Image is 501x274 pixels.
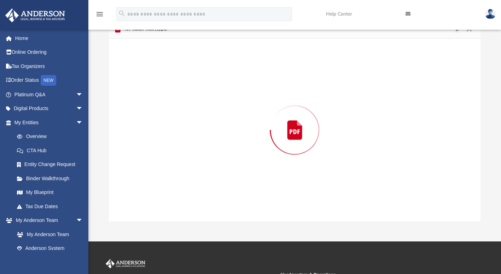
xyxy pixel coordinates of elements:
a: menu [95,13,104,18]
span: arrow_drop_down [76,102,90,116]
span: arrow_drop_down [76,213,90,228]
a: Tax Due Dates [10,199,94,213]
a: Digital Productsarrow_drop_down [5,102,94,116]
div: Preview [109,20,480,222]
a: Anderson System [10,241,90,256]
span: arrow_drop_down [76,87,90,102]
img: Anderson Advisors Platinum Portal [3,8,67,22]
a: Online Ordering [5,45,94,59]
a: Overview [10,130,94,144]
img: Anderson Advisors Platinum Portal [104,259,147,268]
a: Entity Change Request [10,158,94,172]
i: menu [95,10,104,18]
a: CTA Hub [10,143,94,158]
a: Order StatusNEW [5,73,94,88]
a: My Anderson Teamarrow_drop_down [5,213,90,228]
div: NEW [41,75,56,86]
span: arrow_drop_down [76,115,90,130]
a: Home [5,31,94,45]
a: Binder Walkthrough [10,171,94,185]
a: My Entitiesarrow_drop_down [5,115,94,130]
a: Tax Organizers [5,59,94,73]
a: Platinum Q&Aarrow_drop_down [5,87,94,102]
a: My Anderson Team [10,227,87,241]
img: User Pic [485,9,496,19]
a: My Blueprint [10,185,90,200]
i: search [118,10,126,17]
